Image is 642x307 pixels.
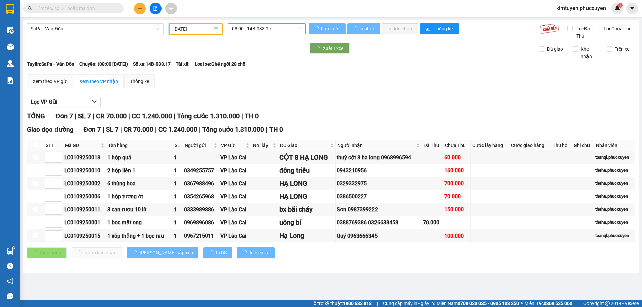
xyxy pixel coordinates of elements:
div: 1 bọc mật ong [107,218,171,227]
span: question-circle [7,263,13,269]
td: VP Lào Cai [219,177,251,190]
div: LC0109250018 [64,153,105,162]
div: Sơn 0987399222 [337,205,421,214]
td: LC0109250011 [63,203,106,216]
div: 150.000 [444,205,469,214]
div: theha.phucxuyen [595,167,634,174]
span: kimtuyen.phucxuyen [551,4,611,12]
span: Tài xế: [176,60,190,68]
sup: 1 [618,3,623,8]
span: Thống kê [434,25,454,32]
div: toanql.phucxuyen [595,154,634,161]
img: warehouse-icon [7,27,14,34]
button: In biên lai [237,247,275,258]
div: 0969896086 [184,218,218,227]
div: 0333989886 [184,205,218,214]
img: warehouse-icon [7,43,14,50]
span: CR 70.000 [96,112,127,120]
span: SaPa - Vân Đồn [31,24,159,34]
span: Hỗ trợ kỹ thuật: [310,300,372,307]
span: Người nhận [337,142,415,149]
img: icon-new-feature [614,5,620,11]
span: Lọc VP Gửi [31,98,57,106]
strong: 0369 525 060 [544,301,572,306]
div: VP Lào Cai [220,218,250,227]
div: CỘT 8 HẠ LONG [279,152,334,163]
td: LC0109250018 [63,151,106,164]
div: VP Lào Cai [220,153,250,162]
span: | [174,112,175,120]
span: Kho nhận [578,45,602,60]
span: Chuyến: (08:00 [DATE]) [79,60,128,68]
span: ⚪️ [521,302,523,305]
span: Trên xe [612,45,632,53]
img: 9k= [540,23,559,34]
th: Cước giao hàng [509,140,551,151]
span: In phơi [359,25,375,32]
div: thuỷ cột 8 hạ long 0968996594 [337,153,421,162]
span: | [128,112,130,120]
div: LC0109250015 [64,232,105,240]
button: In DS [203,247,232,258]
div: VP Lào Cai [220,232,250,240]
div: 0386500227 [337,192,421,201]
span: SL 7 [106,126,119,133]
button: Xuất Excel [310,43,350,54]
button: [PERSON_NAME] sắp xếp [127,247,198,258]
th: Thu hộ [551,140,572,151]
span: VP Gửi [221,142,244,149]
span: loading [353,26,358,31]
div: 1 [174,192,182,201]
span: TH 0 [269,126,283,133]
div: toanql.phucxuyen [595,232,634,239]
span: Làm mới [321,25,340,32]
th: Ghi chú [572,140,594,151]
span: 1 [619,3,621,8]
div: LC0109250002 [64,179,105,188]
button: Lọc VP Gửi [27,97,101,107]
img: warehouse-icon [7,60,14,67]
span: Giao dọc đường [27,126,74,133]
div: VP Lào Cai [220,166,250,175]
span: TỔNG [27,112,45,120]
th: Tên hàng [106,140,173,151]
span: down [92,99,97,104]
span: SL 7 [78,112,91,120]
span: Cung cấp máy in - giấy in: [383,300,435,307]
button: Làm mới [309,23,346,34]
div: 1 [174,218,182,227]
td: VP Lào Cai [219,216,251,229]
button: caret-down [626,3,638,14]
div: 100.000 [444,232,469,240]
span: | [93,112,94,120]
input: 01/09/2025 [173,25,212,33]
span: | [241,112,243,120]
div: 700.000 [444,179,469,188]
div: 1 [174,179,182,188]
div: LC0109250006 [64,192,105,201]
span: search [28,6,32,11]
button: aim [165,3,177,14]
div: 0967215011 [184,232,218,240]
span: In DS [216,249,227,256]
div: Xem theo VP gửi [33,78,67,85]
span: copyright [605,301,610,306]
div: VP Lào Cai [220,192,250,201]
th: Chưa Thu [443,140,471,151]
div: 1 hộp tương ớt [107,192,171,201]
div: 3 can rượu 10 lít [107,205,171,214]
div: bx bãi cháy [279,204,334,215]
div: 70.000 [423,218,442,227]
div: 1 [174,153,182,162]
span: Nơi lấy [253,142,271,149]
th: STT [44,140,63,151]
div: theha.phucxuyen [595,193,634,200]
div: 0367988496 [184,179,218,188]
button: Nhập kho nhận [72,247,122,258]
div: 60.000 [444,153,469,162]
td: VP Lào Cai [219,164,251,177]
span: | [577,300,578,307]
img: logo-vxr [6,4,14,14]
div: 2 hộp liền 1 [107,166,171,175]
span: TH 0 [245,112,259,120]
